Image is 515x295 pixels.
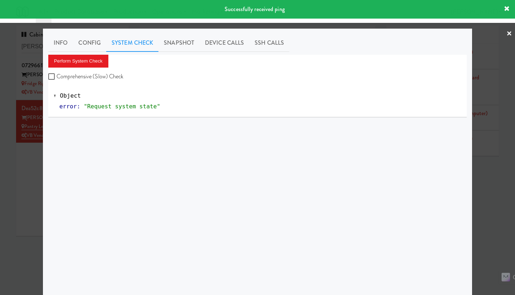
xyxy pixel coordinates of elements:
a: Info [48,34,73,52]
a: × [506,23,512,45]
span: "Request system state" [84,103,160,110]
a: Config [73,34,106,52]
span: : [77,103,80,110]
span: error [59,103,77,110]
a: Snapshot [158,34,200,52]
span: Successfully received ping [225,5,285,13]
span: Object [60,92,81,99]
button: Perform System Check [48,55,108,68]
input: Comprehensive (Slow) Check [48,74,57,80]
a: Device Calls [200,34,249,52]
label: Comprehensive (Slow) Check [48,71,124,82]
a: SSH Calls [249,34,289,52]
a: System Check [106,34,158,52]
